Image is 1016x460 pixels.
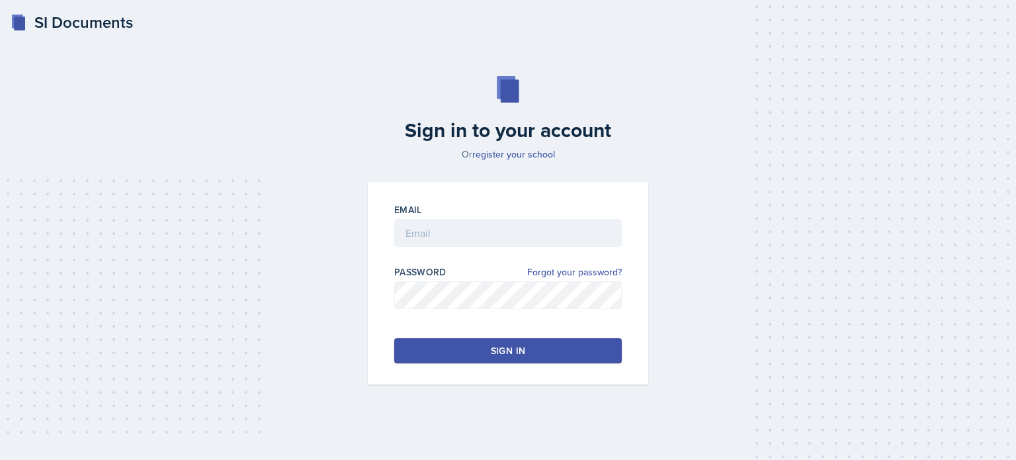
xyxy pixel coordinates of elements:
[394,219,622,247] input: Email
[527,265,622,279] a: Forgot your password?
[394,265,446,279] label: Password
[394,203,422,216] label: Email
[11,11,133,34] a: SI Documents
[394,338,622,363] button: Sign in
[360,148,656,161] p: Or
[360,118,656,142] h2: Sign in to your account
[472,148,555,161] a: register your school
[491,344,525,357] div: Sign in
